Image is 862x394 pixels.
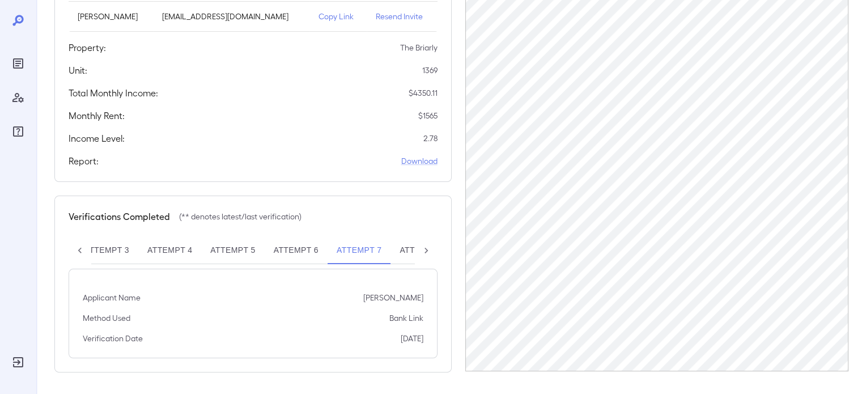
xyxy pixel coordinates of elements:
div: Reports [9,54,27,73]
h5: Report: [69,154,99,168]
p: Resend Invite [376,11,428,22]
p: [PERSON_NAME] [78,11,144,22]
p: [EMAIL_ADDRESS][DOMAIN_NAME] [162,11,300,22]
p: Bank Link [389,312,423,324]
div: Manage Users [9,88,27,107]
h5: Verifications Completed [69,210,170,223]
button: Attempt 4 [138,237,201,264]
button: Attempt 7 [328,237,390,264]
div: FAQ [9,122,27,141]
h5: Unit: [69,63,87,77]
p: 2.78 [423,133,438,144]
p: The Briarly [400,42,438,53]
p: Verification Date [83,333,143,344]
div: Log Out [9,353,27,371]
a: Download [401,155,438,167]
p: 1369 [422,65,438,76]
p: Copy Link [319,11,358,22]
p: (** denotes latest/last verification) [179,211,302,222]
p: Method Used [83,312,130,324]
h5: Total Monthly Income: [69,86,158,100]
button: Attempt 3 [75,237,138,264]
button: Attempt 8** [390,237,460,264]
h5: Monthly Rent: [69,109,125,122]
button: Attempt 5 [201,237,264,264]
button: Attempt 6 [265,237,328,264]
p: Applicant Name [83,292,141,303]
p: $ 1565 [418,110,438,121]
p: [PERSON_NAME] [363,292,423,303]
h5: Income Level: [69,132,125,145]
p: $ 4350.11 [409,87,438,99]
p: [DATE] [401,333,423,344]
h5: Property: [69,41,106,54]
